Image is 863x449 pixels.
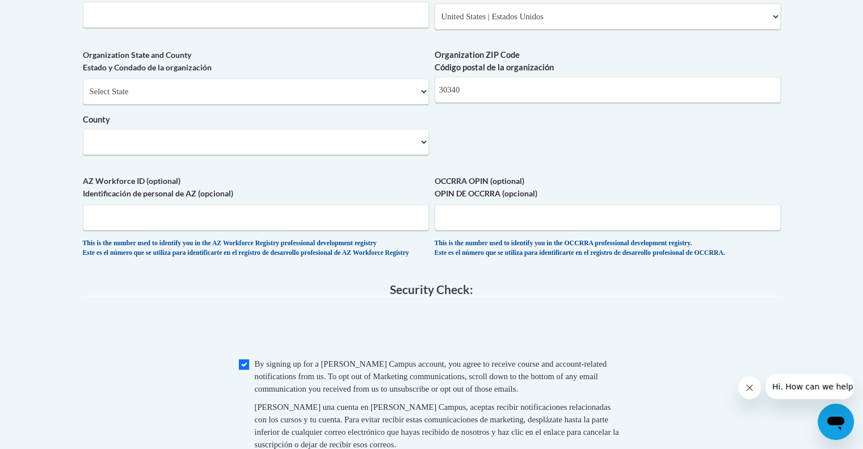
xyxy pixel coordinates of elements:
[435,175,781,200] label: OCCRRA OPIN (optional) OPIN DE OCCRRA (opcional)
[83,2,429,28] input: Metadata input
[83,49,429,74] label: Organization State and County Estado y Condado de la organización
[83,175,429,200] label: AZ Workforce ID (optional) Identificación de personal de AZ (opcional)
[435,49,781,74] label: Organization ZIP Code Código postal de la organización
[738,376,761,399] iframe: Close message
[435,239,781,258] div: This is the number used to identify you in the OCCRRA professional development registry. Este es ...
[818,404,854,440] iframe: Button to launch messaging window
[83,239,429,258] div: This is the number used to identify you in the AZ Workforce Registry professional development reg...
[255,359,607,393] span: By signing up for a [PERSON_NAME] Campus account, you agree to receive course and account-related...
[346,308,518,352] iframe: reCAPTCHA
[765,374,854,399] iframe: Message from company
[83,114,429,126] label: County
[7,8,92,17] span: Hi. How can we help?
[390,282,473,296] span: Security Check:
[255,402,619,449] span: [PERSON_NAME] una cuenta en [PERSON_NAME] Campus, aceptas recibir notificaciones relacionadas con...
[435,77,781,103] input: Metadata input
